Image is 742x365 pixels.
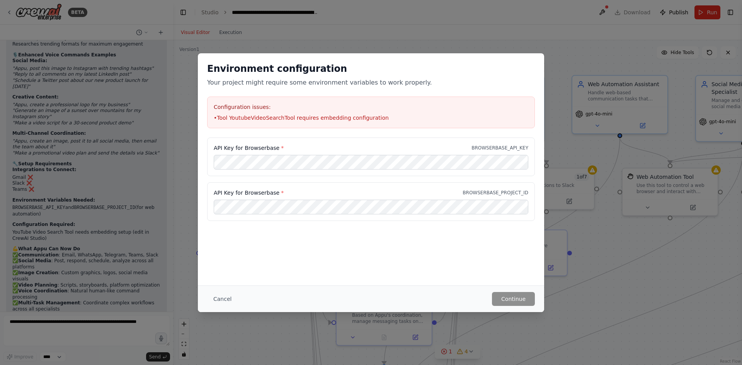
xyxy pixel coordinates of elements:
p: Your project might require some environment variables to work properly. [207,78,535,87]
p: BROWSERBASE_API_KEY [471,145,528,151]
h3: Configuration issues: [214,103,528,111]
button: Continue [492,292,535,306]
li: • Tool YoutubeVideoSearchTool requires embedding configuration [214,114,528,122]
p: BROWSERBASE_PROJECT_ID [463,190,528,196]
button: Cancel [207,292,238,306]
h2: Environment configuration [207,63,535,75]
label: API Key for Browserbase [214,189,284,197]
label: API Key for Browserbase [214,144,284,152]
